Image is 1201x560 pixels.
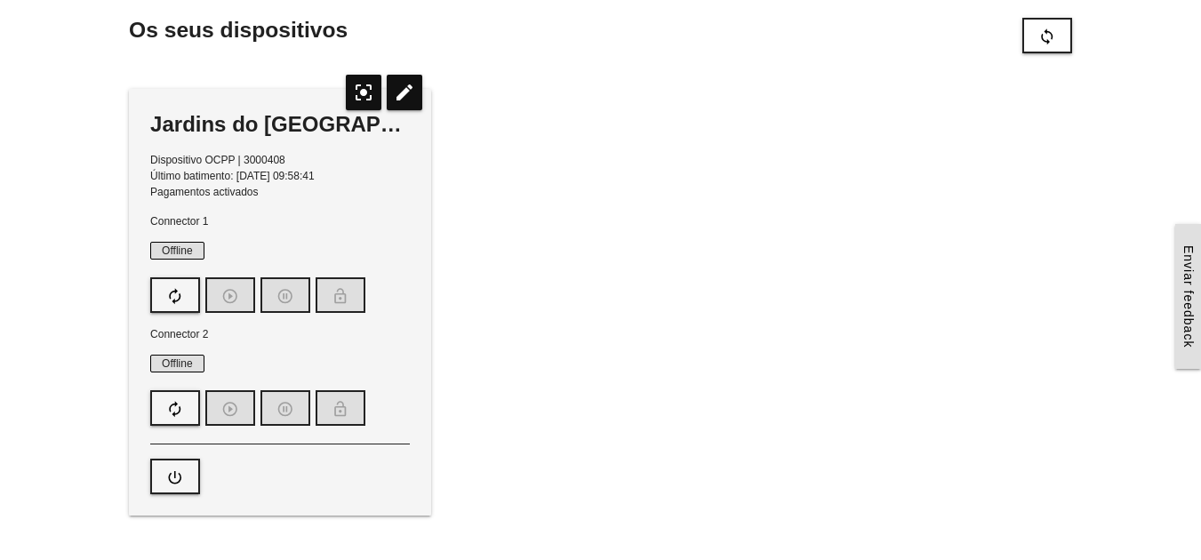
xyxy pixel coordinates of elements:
[1038,20,1056,53] i: sync
[1022,18,1072,53] button: sync
[150,242,204,260] span: Offline
[150,110,410,139] div: Jardins do [GEOGRAPHIC_DATA]
[129,18,348,42] span: Os seus dispositivos
[166,460,184,494] i: power_settings_new
[150,154,285,166] span: Dispositivo OCPP | 3000408
[150,170,315,182] span: Último batimento: [DATE] 09:58:41
[150,186,258,198] span: Pagamentos activados
[1175,224,1201,369] a: Enviar feedback
[150,277,200,313] button: autorenew
[387,75,422,110] i: edit
[166,392,184,426] i: autorenew
[150,355,204,372] span: Offline
[346,75,381,110] i: center_focus_strong
[150,390,200,426] button: autorenew
[150,459,200,494] button: power_settings_new
[150,213,410,229] p: Connector 1
[150,326,410,342] p: Connector 2
[166,279,184,313] i: autorenew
